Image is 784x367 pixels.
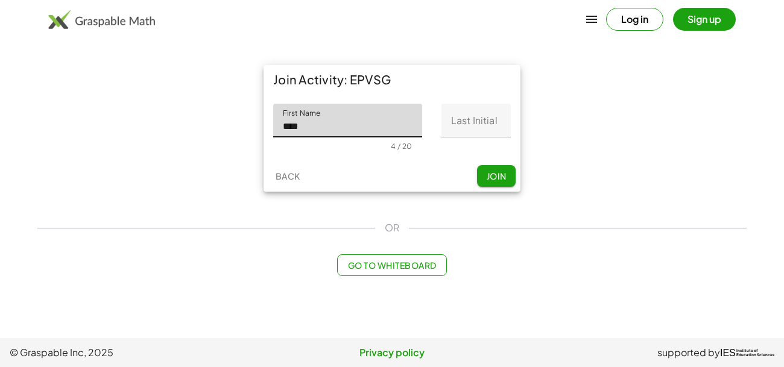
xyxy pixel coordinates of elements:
span: Join [486,171,506,181]
a: Privacy policy [265,345,520,360]
div: 4 / 20 [391,142,412,151]
span: © Graspable Inc, 2025 [10,345,265,360]
span: supported by [657,345,720,360]
button: Join [477,165,516,187]
button: Log in [606,8,663,31]
span: Go to Whiteboard [347,260,436,271]
div: Join Activity: EPVSG [264,65,520,94]
span: Institute of Education Sciences [736,349,774,357]
span: OR [385,221,399,235]
span: IES [720,347,736,359]
span: Back [275,171,300,181]
button: Sign up [673,8,736,31]
button: Back [268,165,307,187]
button: Go to Whiteboard [337,254,446,276]
a: IESInstitute ofEducation Sciences [720,345,774,360]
